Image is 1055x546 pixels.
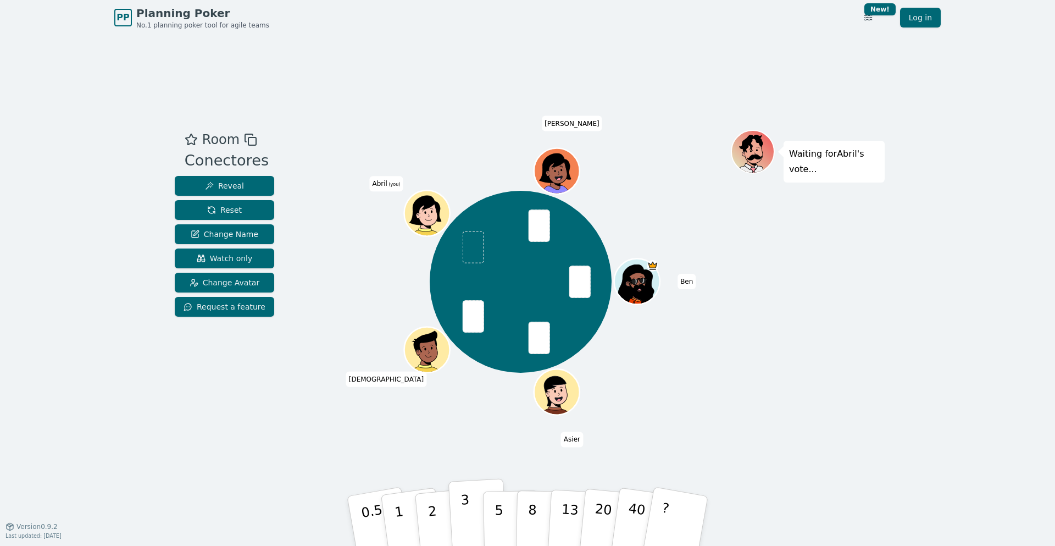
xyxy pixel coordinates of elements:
button: Change Avatar [175,273,274,293]
span: Reset [207,205,242,216]
a: Log in [900,8,941,27]
button: New! [858,8,878,27]
span: Request a feature [184,301,265,312]
span: Click to change your name [678,274,696,289]
span: Click to change your name [542,116,602,131]
span: Version 0.9.2 [16,522,58,531]
button: Add as favourite [185,130,198,150]
span: Click to change your name [561,432,583,448]
span: Change Name [191,229,258,240]
button: Reset [175,200,274,220]
span: Watch only [197,253,253,264]
button: Watch only [175,249,274,268]
a: PPPlanning PokerNo.1 planning poker tool for agile teams [114,5,269,30]
button: Version0.9.2 [5,522,58,531]
span: Reveal [205,180,244,191]
button: Reveal [175,176,274,196]
span: (you) [387,183,401,187]
span: PP [116,11,129,24]
span: Ben is the host [647,260,658,272]
span: Click to change your name [370,177,403,192]
button: Request a feature [175,297,274,317]
p: Waiting for Abril 's vote... [789,146,879,177]
span: Last updated: [DATE] [5,533,62,539]
span: Click to change your name [346,372,426,387]
span: Planning Poker [136,5,269,21]
div: New! [864,3,896,15]
button: Change Name [175,224,274,244]
div: Conectores [185,150,269,172]
span: No.1 planning poker tool for agile teams [136,21,269,30]
span: Change Avatar [190,277,260,288]
button: Click to change your avatar [406,192,448,235]
span: Room [202,130,240,150]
